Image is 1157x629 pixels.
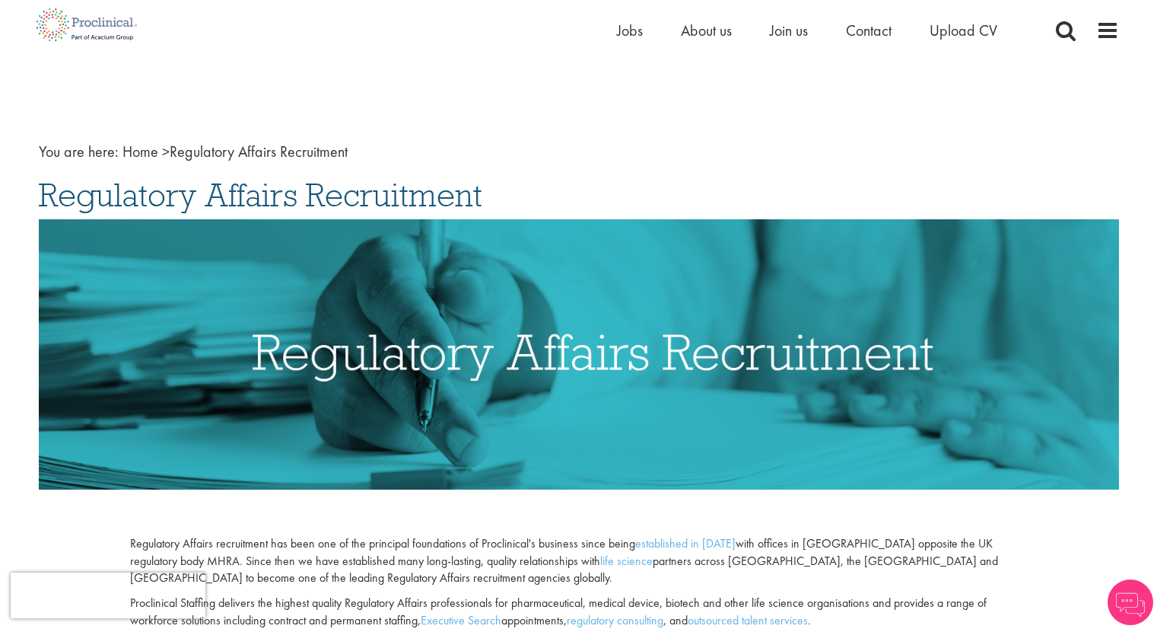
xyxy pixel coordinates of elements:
span: Regulatory Affairs Recruitment [122,142,348,161]
iframe: reCAPTCHA [11,573,205,618]
img: Chatbot [1108,580,1153,625]
a: Upload CV [930,21,997,40]
a: Jobs [617,21,643,40]
span: Regulatory Affairs Recruitment [39,174,482,216]
span: > [162,142,170,161]
a: Join us [770,21,808,40]
a: About us [681,21,732,40]
a: breadcrumb link to Home [122,142,158,161]
a: regulatory consulting [567,612,663,628]
a: life science [600,553,653,569]
a: Contact [846,21,892,40]
img: Regulatory Affairs Recruitment [39,219,1119,490]
span: You are here: [39,142,119,161]
p: Regulatory Affairs recruitment has been one of the principal foundations of Proclinical's busines... [130,535,1026,588]
a: outsourced talent services [688,612,808,628]
a: Executive Search [421,612,501,628]
a: established in [DATE] [635,535,736,551]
